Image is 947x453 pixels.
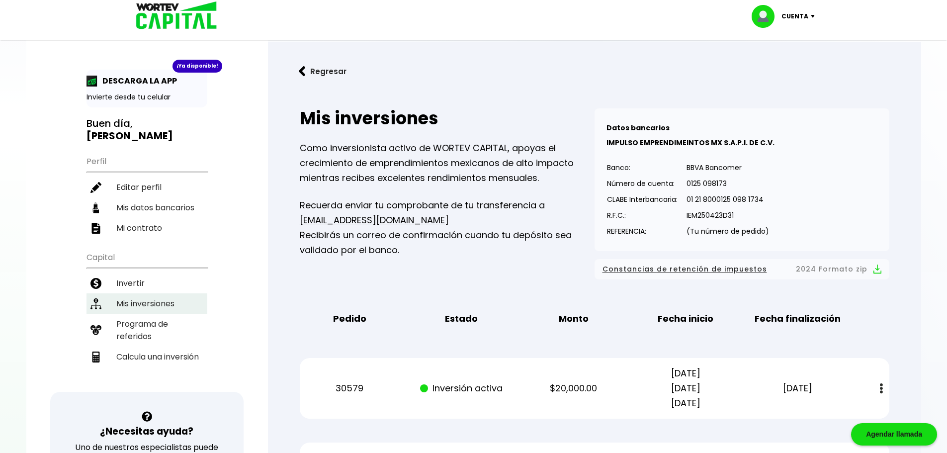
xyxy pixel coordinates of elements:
p: 01 21 8000125 098 1734 [687,192,769,207]
a: Editar perfil [86,177,207,197]
p: Número de cuenta: [607,176,678,191]
p: CLABE Interbancaria: [607,192,678,207]
h3: Buen día, [86,117,207,142]
img: flecha izquierda [299,66,306,77]
p: BBVA Bancomer [687,160,769,175]
p: IEM250423D31 [687,208,769,223]
p: (Tu número de pedido) [687,224,769,239]
p: REFERENCIA: [607,224,678,239]
ul: Capital [86,246,207,392]
p: DESCARGA LA APP [97,75,177,87]
b: Fecha finalización [755,311,841,326]
img: icon-down [808,15,822,18]
p: [DATE] [DATE] [DATE] [638,366,733,411]
img: recomiendanos-icon.9b8e9327.svg [90,325,101,336]
p: 0125 098173 [687,176,769,191]
b: Pedido [333,311,366,326]
img: inversiones-icon.6695dc30.svg [90,298,101,309]
p: Cuenta [781,9,808,24]
ul: Perfil [86,150,207,238]
p: $20,000.00 [526,381,621,396]
a: flecha izquierdaRegresar [284,58,905,85]
p: Recuerda enviar tu comprobante de tu transferencia a Recibirás un correo de confirmación cuando t... [300,198,595,258]
a: Invertir [86,273,207,293]
p: Como inversionista activo de WORTEV CAPITAL, apoyas el crecimiento de emprendimientos mexicanos d... [300,141,595,185]
b: IMPULSO EMPRENDIMEINTOS MX S.A.P.I. DE C.V. [606,138,775,148]
img: calculadora-icon.17d418c4.svg [90,352,101,362]
h3: ¿Necesitas ayuda? [100,424,193,439]
p: 30579 [302,381,397,396]
button: Regresar [284,58,361,85]
a: Mis datos bancarios [86,197,207,218]
a: Calcula una inversión [86,347,207,367]
a: Mis inversiones [86,293,207,314]
p: [DATE] [751,381,845,396]
img: profile-image [752,5,781,28]
p: Inversión activa [415,381,509,396]
h2: Mis inversiones [300,108,595,128]
a: [EMAIL_ADDRESS][DOMAIN_NAME] [300,214,449,226]
p: R.F.C.: [607,208,678,223]
b: Fecha inicio [658,311,713,326]
a: Programa de referidos [86,314,207,347]
b: Monto [559,311,589,326]
img: datos-icon.10cf9172.svg [90,202,101,213]
img: editar-icon.952d3147.svg [90,182,101,193]
div: Agendar llamada [851,423,937,446]
img: app-icon [86,76,97,87]
img: invertir-icon.b3b967d7.svg [90,278,101,289]
span: Constancias de retención de impuestos [603,263,767,275]
b: Estado [445,311,478,326]
p: Banco: [607,160,678,175]
div: ¡Ya disponible! [172,60,222,73]
button: Constancias de retención de impuestos2024 Formato zip [603,263,881,275]
b: [PERSON_NAME] [86,129,173,143]
p: Invierte desde tu celular [86,92,207,102]
b: Datos bancarios [606,123,670,133]
a: Mi contrato [86,218,207,238]
img: contrato-icon.f2db500c.svg [90,223,101,234]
